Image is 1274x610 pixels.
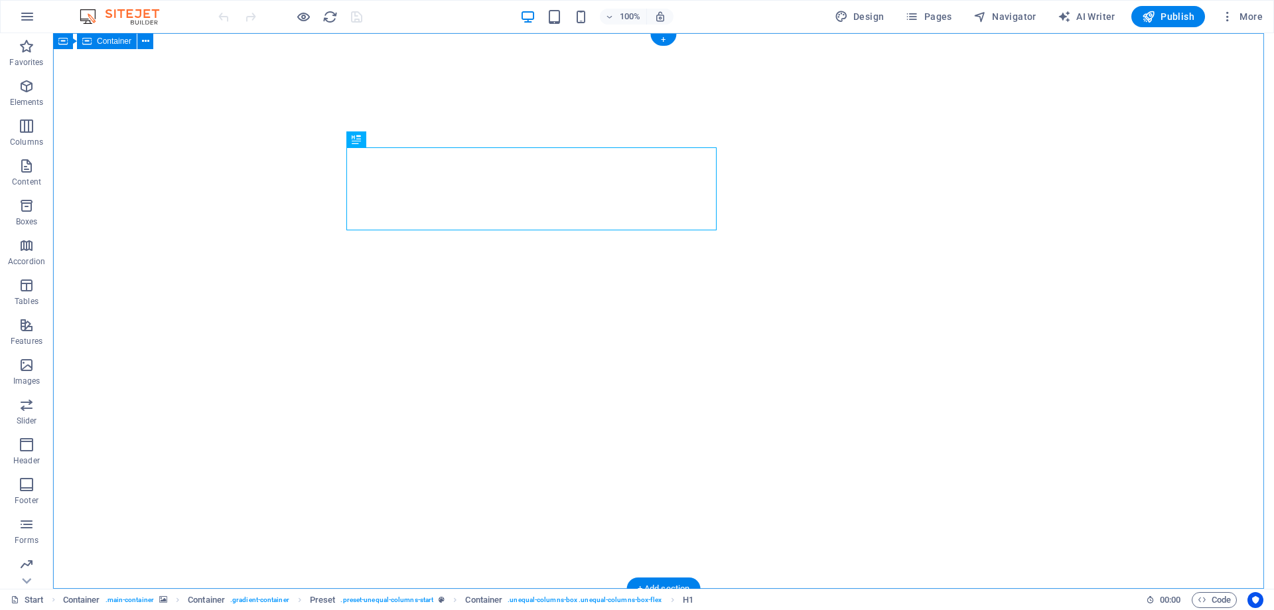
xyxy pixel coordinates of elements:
[835,10,885,23] span: Design
[627,577,701,600] div: + Add section
[620,9,641,25] h6: 100%
[11,592,44,608] a: Click to cancel selection. Double-click to open Pages
[159,596,167,603] i: This element contains a background
[322,9,338,25] button: reload
[15,296,38,307] p: Tables
[15,535,38,546] p: Forms
[1169,595,1171,605] span: :
[1058,10,1115,23] span: AI Writer
[17,416,37,426] p: Slider
[1160,592,1180,608] span: 00 00
[439,596,445,603] i: This element is a customizable preset
[230,592,289,608] span: . gradient-container
[1221,10,1263,23] span: More
[600,9,647,25] button: 100%
[1192,592,1237,608] button: Code
[1052,6,1121,27] button: AI Writer
[13,455,40,466] p: Header
[10,137,43,147] p: Columns
[683,592,693,608] span: Click to select. Double-click to edit
[15,495,38,506] p: Footer
[465,592,502,608] span: Click to select. Double-click to edit
[310,592,336,608] span: Click to select. Double-click to edit
[973,10,1036,23] span: Navigator
[900,6,957,27] button: Pages
[8,256,45,267] p: Accordion
[829,6,890,27] div: Design (Ctrl+Alt+Y)
[106,592,154,608] span: . main-container
[905,10,952,23] span: Pages
[188,592,225,608] span: Click to select. Double-click to edit
[968,6,1042,27] button: Navigator
[1146,592,1181,608] h6: Session time
[16,216,38,227] p: Boxes
[508,592,662,608] span: . unequal-columns-box .unequal-columns-box-flex
[63,592,693,608] nav: breadcrumb
[12,177,41,187] p: Content
[97,37,131,45] span: Container
[13,376,40,386] p: Images
[10,97,44,108] p: Elements
[1247,592,1263,608] button: Usercentrics
[654,11,666,23] i: On resize automatically adjust zoom level to fit chosen device.
[650,34,676,46] div: +
[9,57,43,68] p: Favorites
[340,592,433,608] span: . preset-unequal-columns-start
[1216,6,1268,27] button: More
[322,9,338,25] i: Reload page
[1198,592,1231,608] span: Code
[1142,10,1194,23] span: Publish
[1131,6,1205,27] button: Publish
[63,592,100,608] span: Click to select. Double-click to edit
[295,9,311,25] button: Click here to leave preview mode and continue editing
[76,9,176,25] img: Editor Logo
[11,336,42,346] p: Features
[829,6,890,27] button: Design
